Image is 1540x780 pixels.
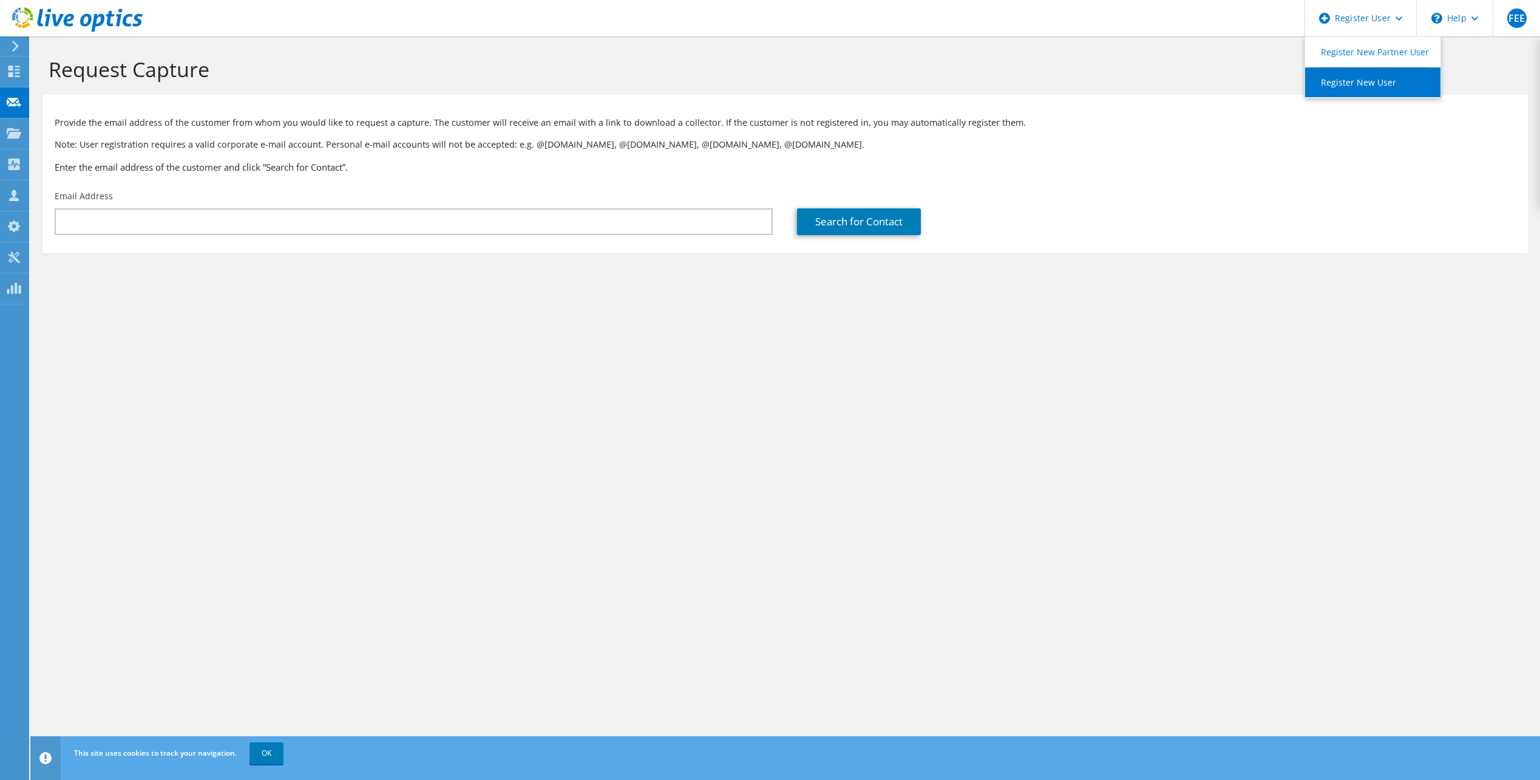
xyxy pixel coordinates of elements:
[49,56,1516,82] h1: Request Capture
[55,160,1516,174] h3: Enter the email address of the customer and click “Search for Contact”.
[1305,67,1440,97] a: Register New User
[1305,37,1440,67] a: Register New Partner User
[1507,9,1527,28] span: FEE
[1431,13,1442,24] svg: \n
[249,742,283,764] a: OK
[74,748,237,758] span: This site uses cookies to track your navigation.
[797,208,921,235] a: Search for Contact
[55,116,1516,129] p: Provide the email address of the customer from whom you would like to request a capture. The cust...
[55,138,1516,151] p: Note: User registration requires a valid corporate e-mail account. Personal e-mail accounts will ...
[55,190,113,202] label: Email Address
